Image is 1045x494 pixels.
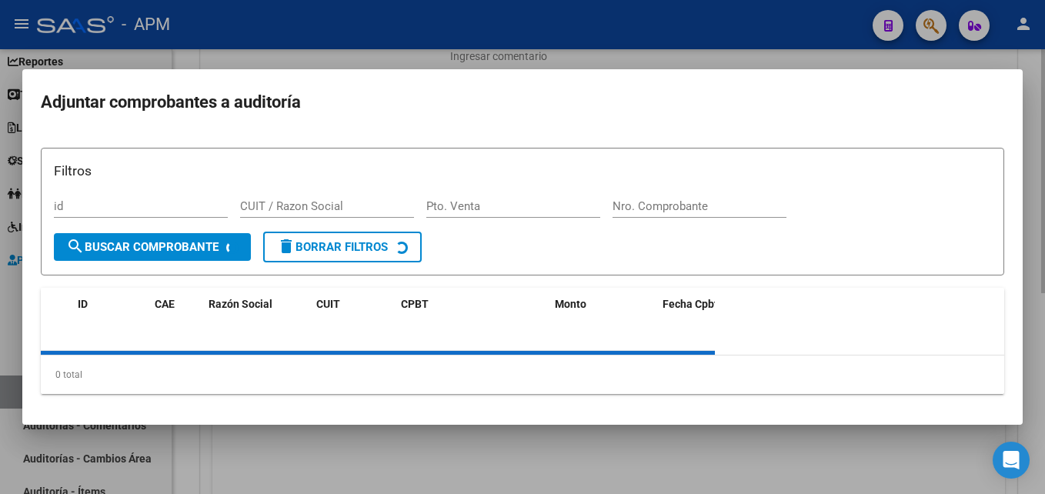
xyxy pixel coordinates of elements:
datatable-header-cell: Razón Social [202,288,310,339]
span: CUIT [316,298,340,310]
datatable-header-cell: CUIT [310,288,395,339]
mat-icon: search [66,237,85,255]
div: 0 total [41,355,1004,394]
mat-icon: delete [277,237,295,255]
span: CPBT [401,298,429,310]
span: Monto [555,298,586,310]
datatable-header-cell: CPBT [395,288,549,339]
button: Buscar Comprobante [54,233,251,261]
h3: Filtros [54,161,991,181]
span: Fecha Cpbt [663,298,718,310]
div: Open Intercom Messenger [993,442,1030,479]
span: ID [78,298,88,310]
span: CAE [155,298,175,310]
datatable-header-cell: ID [72,288,149,339]
button: Borrar Filtros [263,232,422,262]
span: Borrar Filtros [277,240,388,254]
span: Buscar Comprobante [66,240,219,254]
span: Razón Social [209,298,272,310]
h2: Adjuntar comprobantes a auditoría [41,88,1004,117]
datatable-header-cell: CAE [149,288,202,339]
datatable-header-cell: Monto [549,288,656,339]
datatable-header-cell: Fecha Cpbt [656,288,726,339]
